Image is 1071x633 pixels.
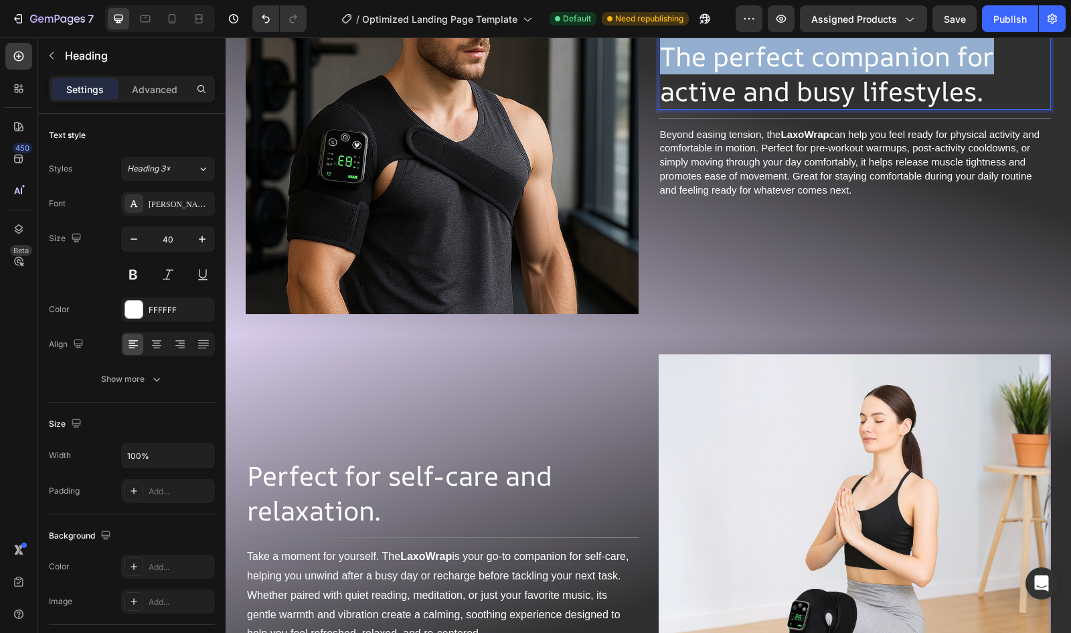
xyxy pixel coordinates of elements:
[993,12,1027,26] div: Publish
[127,163,171,175] span: Heading 3*
[88,11,94,27] p: 7
[13,143,32,153] div: 450
[149,596,212,608] div: Add...
[121,157,215,181] button: Heading 3*
[5,5,100,32] button: 7
[149,561,212,573] div: Add...
[49,449,71,462] div: Width
[101,372,163,386] div: Show more
[49,303,70,315] div: Color
[49,336,86,354] div: Align
[132,82,177,96] p: Advanced
[615,13,683,25] span: Need republishing
[49,485,80,497] div: Padding
[982,5,1038,32] button: Publish
[21,510,412,606] p: Take a moment for yourself. The is your go-to companion for self-care, helping you unwind after a...
[356,12,359,26] span: /
[49,230,84,248] div: Size
[49,163,72,175] div: Styles
[149,486,212,498] div: Add...
[49,561,70,573] div: Color
[362,12,517,26] span: Optimized Landing Page Template
[434,91,815,158] span: Beyond easing tension, the can help you feel ready for physical activity and comfortable in motio...
[10,245,32,256] div: Beta
[49,595,72,608] div: Image
[149,304,212,316] div: FFFFFF
[175,513,226,524] strong: LaxoWrap
[434,1,825,71] p: The perfect companion for active and busy lifestyles.
[944,13,966,25] span: Save
[65,48,210,64] p: Heading
[226,38,1071,633] iframe: Design area
[49,527,114,545] div: Background
[49,367,215,391] button: Show more
[563,13,591,25] span: Default
[122,443,214,468] input: Auto
[149,198,212,210] div: [PERSON_NAME]
[66,82,104,96] p: Settings
[49,198,66,210] div: Font
[49,129,86,141] div: Text style
[800,5,927,32] button: Assigned Products
[49,415,84,433] div: Size
[811,12,897,26] span: Assigned Products
[932,5,977,32] button: Save
[252,5,307,32] div: Undo/Redo
[20,419,413,492] h2: Perfect for self-care and relaxation.
[1025,567,1058,600] div: Open Intercom Messenger
[555,91,603,102] strong: LaxoWrap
